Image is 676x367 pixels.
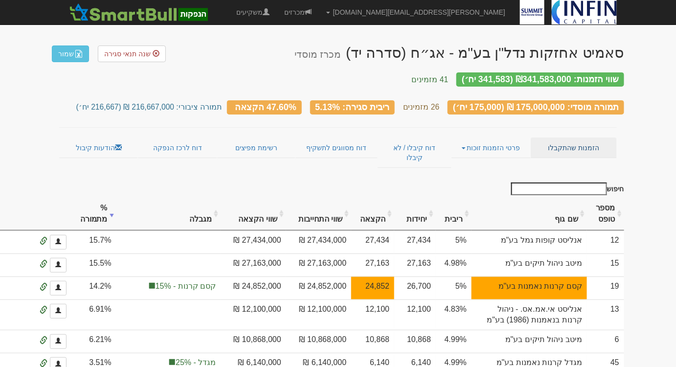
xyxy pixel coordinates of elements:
[436,253,472,276] td: 4.98%
[221,253,286,276] td: 27,163,000 ₪
[378,138,451,168] a: דוח קיבלו / לא קיבלו
[59,138,138,158] a: הודעות קיבול
[351,276,394,299] td: אחוז הקצאה להצעה זו 93.1%
[121,281,216,292] span: קסם קרנות - 15%
[221,299,286,330] td: 12,100,000 ₪
[472,230,587,253] td: אנליסט קופות גמל בע"מ
[456,72,624,87] div: שווי הזמנות: ₪341,583,000 (341,583 יח׳)
[587,253,624,276] td: 15
[52,46,89,62] a: שמור
[67,2,210,22] img: SmartBull Logo
[71,330,116,353] td: 6.21%
[587,198,624,230] th: מספר טופס: activate to sort column ascending
[451,138,530,158] a: פרטי הזמנות זוכות
[217,138,295,158] a: רשימת מפיצים
[138,138,217,158] a: דוח לרכז הנפקה
[508,183,624,195] label: חיפוש
[221,198,286,230] th: שווי הקצאה: activate to sort column ascending
[511,183,607,195] input: חיפוש
[235,102,296,112] span: 47.60% הקצאה
[310,100,395,115] div: ריבית סגירה: 5.13%
[351,330,394,353] td: 10,868
[531,138,617,158] a: הזמנות שהתקבלו
[294,49,341,60] small: מכרז מוסדי
[472,253,587,276] td: מיטב ניהול תיקים בע"מ
[436,330,472,353] td: 4.99%
[295,138,377,158] a: דוח מסווגים לתשקיף
[448,100,624,115] div: תמורה מוסדי: 175,000,000 ₪ (175,000 יח׳)
[587,299,624,330] td: 13
[286,198,351,230] th: שווי התחייבות: activate to sort column ascending
[221,230,286,253] td: 27,434,000 ₪
[394,198,436,230] th: יחידות: activate to sort column ascending
[98,46,166,62] a: שנה תנאי סגירה
[436,198,472,230] th: ריבית : activate to sort column ascending
[472,198,587,230] th: שם גוף : activate to sort column ascending
[221,330,286,353] td: 10,868,000 ₪
[116,198,221,230] th: מגבלה: activate to sort column ascending
[351,253,394,276] td: 27,163
[403,103,440,111] small: 26 מזמינים
[472,276,587,299] td: קסם קרנות נאמנות בע"מ
[394,276,436,299] td: 26,700
[394,230,436,253] td: 27,434
[76,103,222,111] small: תמורה ציבורי: 216,667,000 ₪ (216,667 יח׳)
[436,276,472,299] td: 5%
[587,276,624,299] td: 19
[394,330,436,353] td: 10,868
[116,276,221,299] td: הקצאה בפועל לקבוצה 'קסם קרנות' 15.0%
[75,50,83,58] img: excel-file-white.png
[436,230,472,253] td: 5%
[286,299,351,330] td: 12,100,000 ₪
[71,299,116,330] td: 6.91%
[394,253,436,276] td: 27,163
[587,230,624,253] td: 12
[587,330,624,353] td: 6
[71,276,116,299] td: 14.2%
[294,45,624,61] div: סאמיט אחזקות נדל"ן בע"מ - אג״ח (סדרה יד) - הנפקה לציבור
[71,230,116,253] td: 15.7%
[71,253,116,276] td: 15.5%
[412,75,449,84] small: 41 מזמינים
[436,299,472,330] td: 4.83%
[472,330,587,353] td: מיטב ניהול תיקים בע"מ
[351,198,394,230] th: הקצאה: activate to sort column ascending
[351,230,394,253] td: 27,434
[286,276,351,299] td: 24,852,000 ₪
[221,276,286,299] td: 24,852,000 ₪
[71,198,116,230] th: % מתמורה: activate to sort column ascending
[351,299,394,330] td: 12,100
[286,230,351,253] td: 27,434,000 ₪
[104,50,151,58] span: שנה תנאי סגירה
[286,253,351,276] td: 27,163,000 ₪
[286,330,351,353] td: 10,868,000 ₪
[472,299,587,330] td: אנליסט אי.אמ.אס. - ניהול קרנות בנאמנות (1986) בע"מ
[394,299,436,330] td: 12,100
